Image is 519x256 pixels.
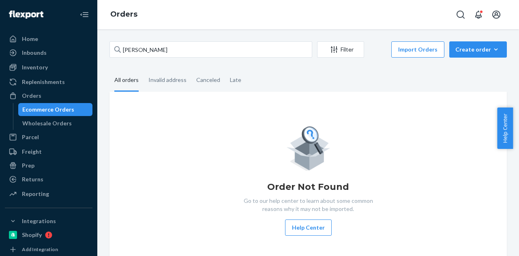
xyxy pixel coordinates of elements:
div: Integrations [22,217,56,225]
button: Close Navigation [76,6,92,23]
div: Wholesale Orders [22,119,72,127]
ol: breadcrumbs [104,3,144,26]
div: Canceled [196,69,220,90]
button: Integrations [5,215,92,228]
div: Create order [455,45,501,54]
img: Flexport logo [9,11,43,19]
button: Open account menu [488,6,504,23]
div: Invalid address [148,69,187,90]
div: Shopify [22,231,42,239]
div: Parcel [22,133,39,141]
div: All orders [114,69,139,92]
a: Orders [5,89,92,102]
a: Shopify [5,228,92,241]
div: Orders [22,92,41,100]
a: Home [5,32,92,45]
div: Replenishments [22,78,65,86]
a: Ecommerce Orders [18,103,93,116]
a: Wholesale Orders [18,117,93,130]
button: Import Orders [391,41,444,58]
button: Create order [449,41,507,58]
div: Filter [317,45,364,54]
div: Freight [22,148,42,156]
div: Prep [22,161,34,170]
div: Add Integration [22,246,58,253]
a: Orders [110,10,137,19]
a: Prep [5,159,92,172]
button: Open Search Box [453,6,469,23]
button: Help Center [497,108,513,149]
div: Reporting [22,190,49,198]
a: Returns [5,173,92,186]
a: Parcel [5,131,92,144]
a: Add Integration [5,245,92,254]
a: Reporting [5,187,92,200]
button: Open notifications [470,6,487,23]
div: Home [22,35,38,43]
img: Empty list [286,124,330,171]
button: Filter [317,41,364,58]
a: Freight [5,145,92,158]
div: Inventory [22,63,48,71]
h1: Order Not Found [267,181,349,194]
input: Search orders [109,41,312,58]
a: Replenishments [5,75,92,88]
div: Inbounds [22,49,47,57]
div: Late [230,69,241,90]
a: Inventory [5,61,92,74]
p: Go to our help center to learn about some common reasons why it may not be imported. [237,197,379,213]
div: Returns [22,175,43,183]
div: Ecommerce Orders [22,105,74,114]
button: Help Center [285,219,332,236]
a: Inbounds [5,46,92,59]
